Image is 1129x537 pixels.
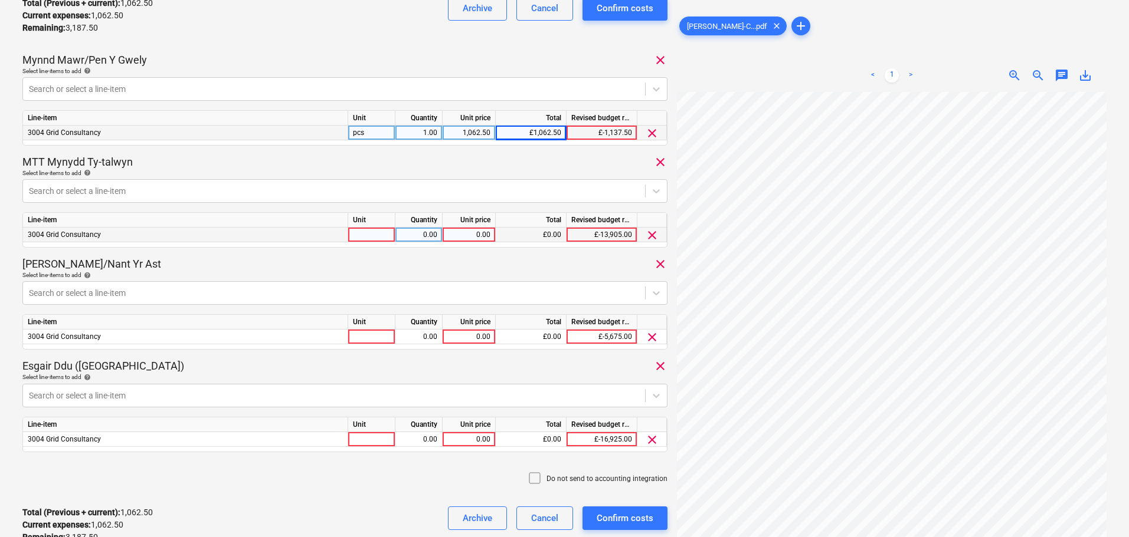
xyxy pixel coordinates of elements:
[653,359,667,373] span: clear
[395,111,443,126] div: Quantity
[645,330,659,344] span: clear
[395,315,443,330] div: Quantity
[447,330,490,344] div: 0.00
[81,272,91,279] span: help
[81,374,91,381] span: help
[447,228,490,242] div: 0.00
[653,53,667,67] span: clear
[23,315,348,330] div: Line-item
[463,1,492,16] div: Archive
[348,111,395,126] div: Unit
[645,433,659,447] span: clear
[400,126,437,140] div: 1.00
[348,315,395,330] div: Unit
[496,228,567,242] div: £0.00
[443,417,496,432] div: Unit price
[1070,480,1129,537] iframe: Chat Widget
[653,257,667,271] span: clear
[567,417,637,432] div: Revised budget remaining
[680,22,774,31] span: [PERSON_NAME]-C...pdf
[885,68,899,83] a: Page 1 is your current page
[567,228,637,242] div: £-13,905.00
[22,508,120,517] strong: Total (Previous + current) :
[22,271,667,279] div: Select line-items to add
[28,129,101,137] span: 3004 Grid Consultancy
[443,213,496,228] div: Unit price
[448,506,507,530] button: Archive
[22,506,153,519] p: 1,062.50
[463,510,492,526] div: Archive
[395,213,443,228] div: Quantity
[567,126,637,140] div: £-1,137.50
[496,126,567,140] div: £1,062.50
[597,510,653,526] div: Confirm costs
[28,230,101,239] span: 3004 Grid Consultancy
[496,213,567,228] div: Total
[22,520,91,529] strong: Current expenses :
[22,257,161,271] p: [PERSON_NAME]/Nant Yr Ast
[794,19,808,33] span: add
[348,417,395,432] div: Unit
[22,67,667,75] div: Select line-items to add
[400,330,437,344] div: 0.00
[904,68,918,83] a: Next page
[516,506,573,530] button: Cancel
[23,111,348,126] div: Line-item
[645,126,659,140] span: clear
[22,9,123,22] p: 1,062.50
[496,111,567,126] div: Total
[496,315,567,330] div: Total
[679,17,787,35] div: [PERSON_NAME]-C...pdf
[443,111,496,126] div: Unit price
[531,510,558,526] div: Cancel
[1031,68,1045,83] span: zoom_out
[22,11,91,20] strong: Current expenses :
[770,19,784,33] span: clear
[531,1,558,16] div: Cancel
[645,228,659,242] span: clear
[567,111,637,126] div: Revised budget remaining
[348,213,395,228] div: Unit
[400,228,437,242] div: 0.00
[22,53,147,67] p: Mynnd Mawr/Pen Y Gwely
[400,432,437,447] div: 0.00
[28,332,101,341] span: 3004 Grid Consultancy
[348,126,395,140] div: pcs
[22,359,184,373] p: Esgair Ddu ([GEOGRAPHIC_DATA])
[653,155,667,169] span: clear
[23,213,348,228] div: Line-item
[81,67,91,74] span: help
[1007,68,1022,83] span: zoom_in
[567,432,637,447] div: £-16,925.00
[496,417,567,432] div: Total
[443,315,496,330] div: Unit price
[567,213,637,228] div: Revised budget remaining
[866,68,880,83] a: Previous page
[447,432,490,447] div: 0.00
[583,506,667,530] button: Confirm costs
[81,169,91,176] span: help
[567,315,637,330] div: Revised budget remaining
[22,373,667,381] div: Select line-items to add
[395,417,443,432] div: Quantity
[23,417,348,432] div: Line-item
[1055,68,1069,83] span: chat
[496,432,567,447] div: £0.00
[447,126,490,140] div: 1,062.50
[22,23,66,32] strong: Remaining :
[546,474,667,484] p: Do not send to accounting integration
[22,155,133,169] p: MTT Mynydd Ty-talwyn
[22,22,98,34] p: 3,187.50
[496,330,567,344] div: £0.00
[1078,68,1092,83] span: save_alt
[597,1,653,16] div: Confirm costs
[28,435,101,443] span: 3004 Grid Consultancy
[22,519,123,531] p: 1,062.50
[22,169,667,177] div: Select line-items to add
[567,330,637,344] div: £-5,675.00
